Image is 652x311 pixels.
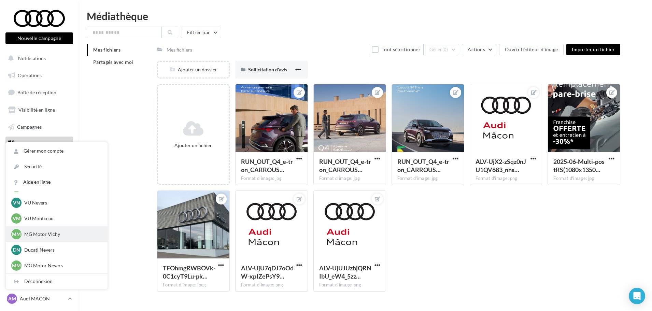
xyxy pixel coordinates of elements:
[181,27,221,38] button: Filtrer par
[319,282,380,288] div: Format d'image: png
[12,231,21,238] span: MM
[424,44,459,55] button: Gérer(0)
[553,175,614,182] div: Format d'image: jpg
[24,215,99,222] p: VU Montceau
[161,142,226,149] div: Ajouter un fichier
[248,67,287,72] span: Sollicitation d'avis
[5,292,73,305] a: AM Audi MACON
[397,158,449,173] span: RUN_OUT_Q4_e-tron_CARROUSEL_1080x1350_E3_LOM3_COVOITURER
[4,137,74,151] a: Médiathèque
[158,66,229,73] div: Ajouter un dossier
[13,246,20,253] span: DN
[18,72,42,78] span: Opérations
[553,158,605,173] span: 2025-06-Multi-postRS(1080x1350px)Offre-pare-brise-franchise-offerteVF4
[93,47,121,53] span: Mes fichiers
[499,44,564,55] button: Ouvrir l'éditeur d'image
[241,175,302,182] div: Format d'image: jpg
[566,44,620,55] button: Importer un fichier
[462,44,496,55] button: Actions
[24,246,99,253] p: Ducati Nevers
[468,46,485,52] span: Actions
[241,158,293,173] span: RUN_OUT_Q4_e-tron_CARROUSEL_1080x1350_E2_LOM2_TRANSPORTS
[17,89,56,95] span: Boîte de réception
[8,295,16,302] span: AM
[319,175,380,182] div: Format d'image: jpg
[4,120,74,134] a: Campagnes
[319,158,371,173] span: RUN_OUT_Q4_e-tron_CARROUSEL_1080x1350_E1_LOM3_COVOITURER
[17,124,42,129] span: Campagnes
[6,274,108,289] div: Déconnexion
[572,46,615,52] span: Importer un fichier
[87,11,644,21] div: Médiathèque
[163,264,215,280] span: TFOhmgRWBOVk-0C1cyT9Lu-pkB67dYCra2m3Ar6ZFc-2BX8T0TqHrjGp0WV6IuKtpwWcC_DZeR7C0VY9Ww=s0
[476,158,526,173] span: ALV-UjX2-zSqz0nJU1QV683_nnsOLqFpNq4tyWk-WMdlD1i7qfo1aAWr
[476,175,537,182] div: Format d'image: png
[241,264,294,280] span: ALV-UjU7qDJ7oOdW-xpIZePsY9Nt9xriPRs8mPS7hftC9jg63jUSPw9W
[442,47,448,52] span: (0)
[24,231,99,238] p: MG Motor Vichy
[319,264,371,280] span: ALV-UjUJUzbjQRNIbU_eW4_5zzAuUT_I-Sdi5-HbiIMDps4y3YbNBd9Y
[241,282,302,288] div: Format d'image: png
[167,46,192,53] div: Mes fichiers
[397,175,458,182] div: Format d'image: jpg
[6,143,108,159] a: Gérer mon compte
[5,32,73,44] button: Nouvelle campagne
[4,68,74,83] a: Opérations
[18,55,46,61] span: Notifications
[24,262,99,269] p: MG Motor Nevers
[17,141,45,146] span: Médiathèque
[4,103,74,117] a: Visibilité en ligne
[20,295,65,302] p: Audi MACON
[4,85,74,100] a: Boîte de réception
[369,44,423,55] button: Tout sélectionner
[6,174,108,190] a: Aide en ligne
[4,154,74,174] a: PLV et print personnalisable
[163,282,224,288] div: Format d'image: jpeg
[4,51,72,66] button: Notifications
[93,59,133,65] span: Partagés avec moi
[24,199,99,206] p: VU Nevers
[18,107,55,113] span: Visibilité en ligne
[6,159,108,174] a: Sécurité
[13,199,20,206] span: VN
[12,262,21,269] span: MM
[629,288,645,304] div: Open Intercom Messenger
[13,215,20,222] span: VM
